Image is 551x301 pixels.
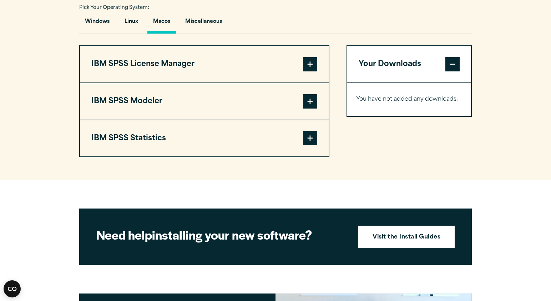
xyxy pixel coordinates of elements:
[80,46,329,82] button: IBM SPSS License Manager
[373,233,440,242] strong: Visit the Install Guides
[180,13,228,34] button: Miscellaneous
[356,94,462,105] p: You have not added any downloads.
[4,280,21,297] button: Open CMP widget
[79,13,115,34] button: Windows
[147,13,176,34] button: Macos
[80,83,329,120] button: IBM SPSS Modeler
[119,13,144,34] button: Linux
[96,227,346,243] h2: installing your new software?
[347,82,471,116] div: Your Downloads
[96,226,152,243] strong: Need help
[358,226,455,248] a: Visit the Install Guides
[80,120,329,157] button: IBM SPSS Statistics
[79,5,149,10] span: Pick Your Operating System:
[347,46,471,82] button: Your Downloads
